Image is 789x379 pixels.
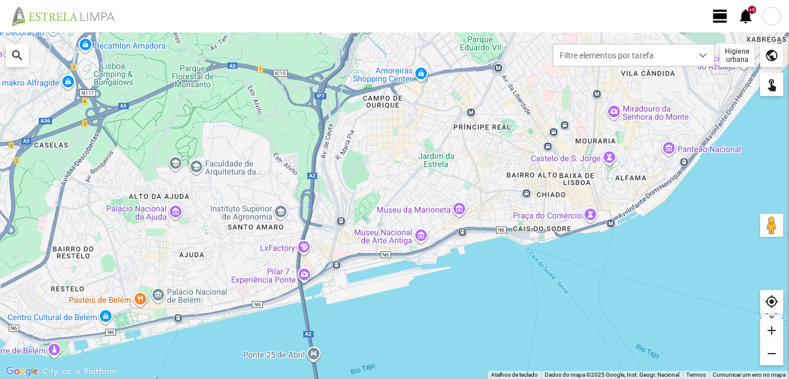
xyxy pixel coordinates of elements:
[553,44,692,66] span: Filtre elementos por tarefa
[737,8,754,25] span: notifications
[686,371,706,378] a: Termos (abre num novo separador)
[692,44,714,66] div: dropdown trigger
[760,290,783,313] div: my_location
[3,364,41,379] a: Abrir esta área no Google Maps (abre uma nova janela)
[3,364,41,379] img: Google
[760,319,783,342] div: add
[545,371,679,378] span: Dados do mapa ©2025 Google, Inst. Geogr. Nacional
[760,73,783,96] div: touch_app
[713,371,786,378] a: Comunicar um erro no mapa
[491,371,538,379] button: Atalhos de teclado
[8,6,127,27] img: file
[760,214,783,237] button: Arraste o Pegman para o mapa para abrir o Street View
[760,342,783,365] div: remove
[760,44,783,67] div: public
[712,8,729,25] span: view_day
[748,6,756,14] div: +9
[6,44,29,67] div: search
[720,44,754,67] div: Higiene urbana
